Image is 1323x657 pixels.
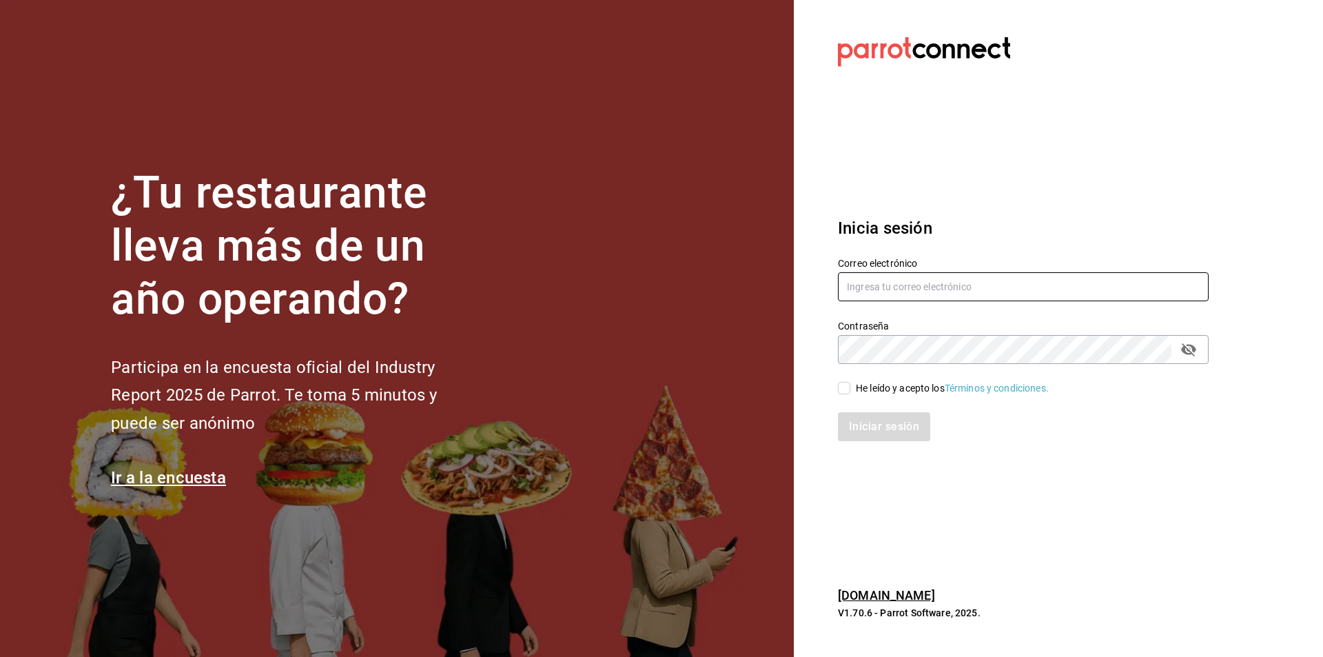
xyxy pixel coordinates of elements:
[838,272,1209,301] input: Ingresa tu correo electrónico
[1177,338,1200,361] button: passwordField
[838,216,1209,241] h3: Inicia sesión
[838,321,1209,331] label: Contraseña
[838,259,1209,268] label: Correo electrónico
[838,588,935,603] a: [DOMAIN_NAME]
[856,381,1049,396] div: He leído y acepto los
[111,167,483,325] h1: ¿Tu restaurante lleva más de un año operando?
[838,606,1209,620] p: V1.70.6 - Parrot Software, 2025.
[945,383,1049,394] a: Términos y condiciones.
[111,354,483,438] h2: Participa en la encuesta oficial del Industry Report 2025 de Parrot. Te toma 5 minutos y puede se...
[111,468,226,487] a: Ir a la encuesta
